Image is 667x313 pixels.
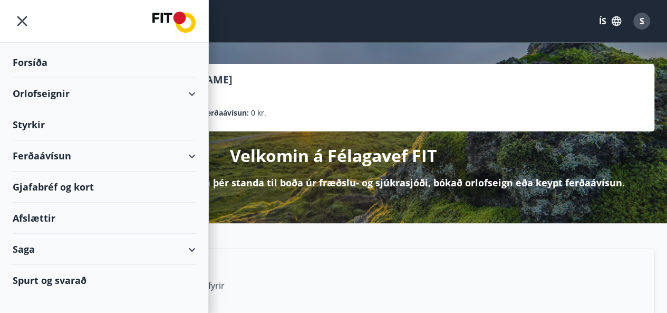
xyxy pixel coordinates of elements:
div: Gjafabréf og kort [13,172,196,203]
div: Ferðaávísun [13,140,196,172]
button: menu [13,12,32,31]
button: S [629,8,654,34]
span: 0 kr. [251,107,266,119]
div: Forsíða [13,47,196,78]
div: Spurt og svarað [13,265,196,296]
p: Velkomin á Félagavef FIT [230,144,437,167]
span: S [640,15,644,27]
div: Saga [13,234,196,265]
p: Hér getur þú sótt um þá styrki sem þér standa til boða úr fræðslu- og sjúkrasjóði, bókað orlofsei... [43,176,625,189]
div: Orlofseignir [13,78,196,109]
div: Afslættir [13,203,196,234]
div: Styrkir [13,109,196,140]
p: Ferðaávísun : [202,107,249,119]
button: ÍS [593,12,627,31]
img: union_logo [152,12,196,33]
